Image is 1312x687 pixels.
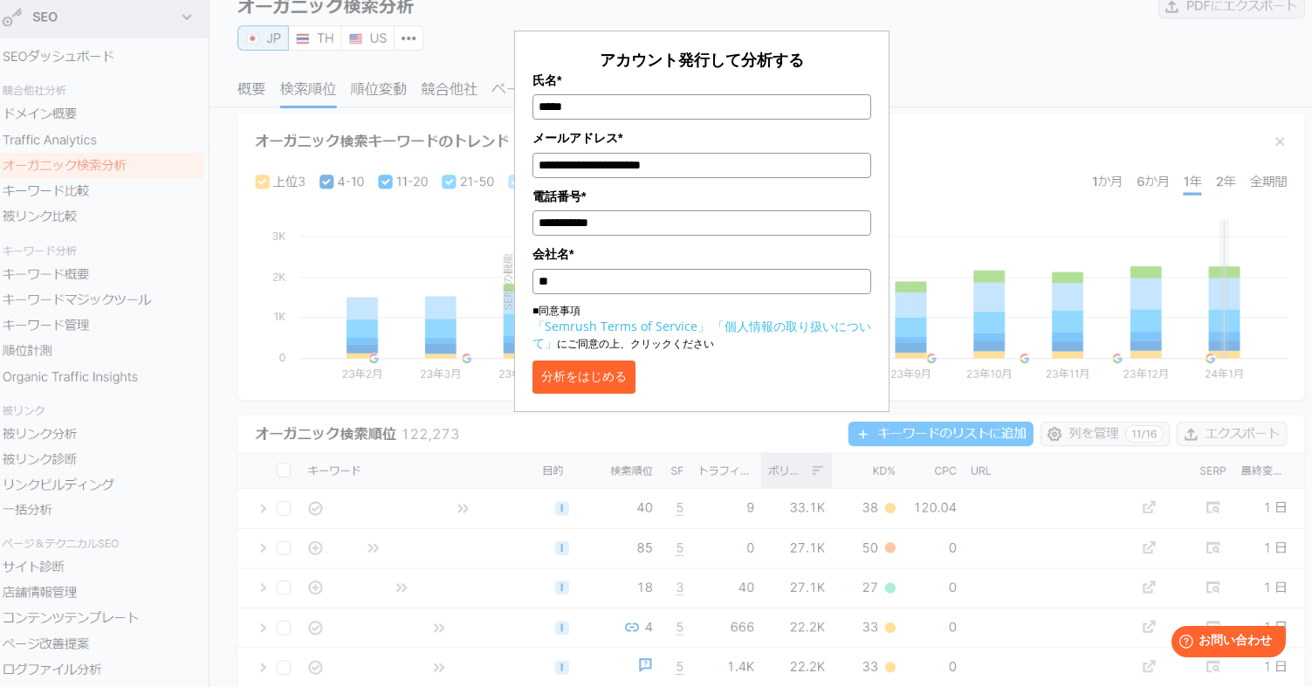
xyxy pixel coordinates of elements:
[532,128,871,148] label: メールアドレス*
[532,361,635,394] button: 分析をはじめる
[532,303,871,352] p: ■同意事項 にご同意の上、クリックください
[532,187,871,206] label: 電話番号*
[600,49,804,70] span: アカウント発行して分析する
[1157,619,1293,668] iframe: Help widget launcher
[532,318,871,351] a: 「個人情報の取り扱いについて」
[532,318,710,334] a: 「Semrush Terms of Service」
